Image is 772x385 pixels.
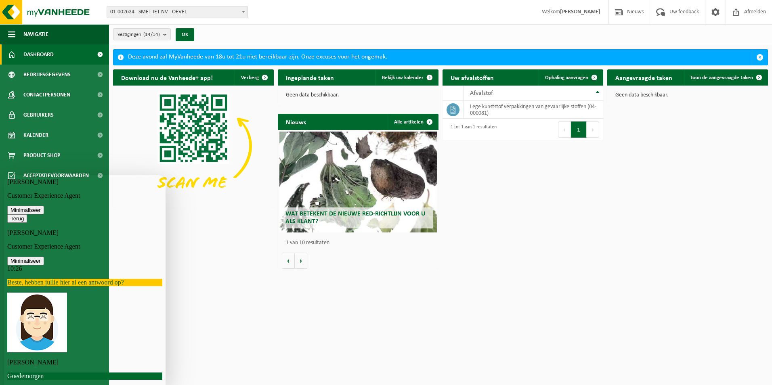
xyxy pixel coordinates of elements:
a: Wat betekent de nieuwe RED-richtlijn voor u als klant? [279,132,437,232]
span: Bekijk uw kalender [382,75,424,80]
span: Kalender [23,125,48,145]
span: Toon de aangevraagde taken [690,75,753,80]
button: Vorige [282,253,295,269]
div: Deze avond zal MyVanheede van 18u tot 21u niet bereikbaar zijn. Onze excuses voor het ongemak. [128,50,752,65]
a: Ophaling aanvragen [539,69,602,86]
span: Acceptatievoorwaarden [23,165,89,186]
a: Alle artikelen [388,114,438,130]
p: Geen data beschikbaar. [286,92,430,98]
button: Vestigingen(14/14) [113,28,171,40]
a: Toon de aangevraagde taken [684,69,767,86]
button: Previous [558,121,571,138]
span: Ophaling aanvragen [545,75,588,80]
img: Download de VHEPlus App [113,86,274,206]
button: Verberg [235,69,273,86]
h2: Ingeplande taken [278,69,342,85]
h2: Uw afvalstoffen [443,69,502,85]
span: 01-002624 - SMET JET NV - OEVEL [107,6,248,18]
count: (14/14) [143,32,160,37]
p: 1 van 10 resultaten [286,240,434,246]
span: Product Shop [23,145,60,165]
button: Volgende [295,253,307,269]
h2: Download nu de Vanheede+ app! [113,69,221,85]
a: Bekijk uw kalender [376,69,438,86]
div: 1 tot 1 van 1 resultaten [447,121,497,138]
span: Vestigingen [117,29,160,41]
span: Dashboard [23,44,54,65]
h2: Nieuws [278,114,314,130]
span: Navigatie [23,24,48,44]
span: Bedrijfsgegevens [23,65,71,85]
h2: Aangevraagde taken [607,69,680,85]
td: lege kunststof verpakkingen van gevaarlijke stoffen (04-000081) [464,101,603,119]
span: Verberg [241,75,259,80]
span: Wat betekent de nieuwe RED-richtlijn voor u als klant? [285,211,425,225]
span: Afvalstof [470,90,493,96]
button: OK [176,28,194,41]
p: Geen data beschikbaar. [615,92,760,98]
strong: [PERSON_NAME] [560,9,600,15]
button: 1 [571,121,587,138]
span: Contactpersonen [23,85,70,105]
iframe: chat widget [4,175,166,385]
span: Gebruikers [23,105,54,125]
button: Next [587,121,599,138]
